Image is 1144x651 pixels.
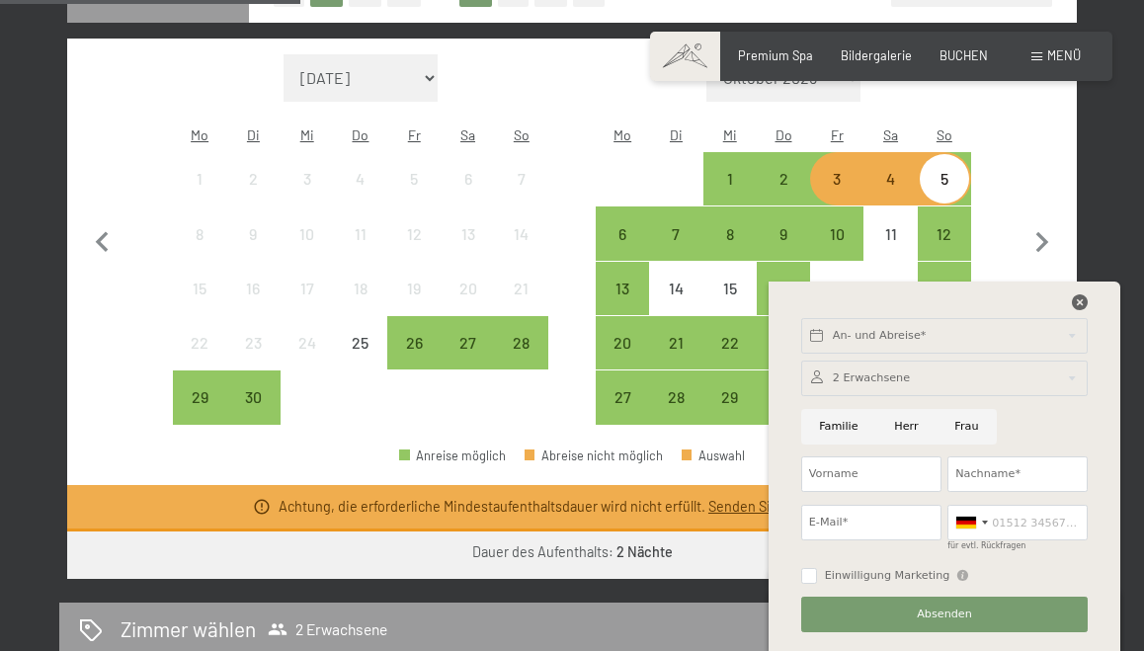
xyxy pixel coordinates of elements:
[334,316,387,369] div: Anreise nicht möglich
[598,226,647,276] div: 6
[173,262,226,315] div: Mon Sep 15 2025
[226,262,280,315] div: Anreise nicht möglich
[596,262,649,315] div: Anreise möglich
[596,316,649,369] div: Mon Oct 20 2025
[863,206,917,260] div: Anreise nicht möglich
[759,335,808,384] div: 23
[389,226,439,276] div: 12
[226,152,280,205] div: Anreise nicht möglich
[268,619,387,639] span: 2 Erwachsene
[173,370,226,424] div: Mon Sep 29 2025
[757,316,810,369] div: Thu Oct 23 2025
[705,226,755,276] div: 8
[776,126,792,143] abbr: Donnerstag
[281,206,334,260] div: Anreise nicht möglich
[300,126,314,143] abbr: Mittwoch
[596,206,649,260] div: Anreise möglich
[920,281,969,330] div: 19
[738,47,813,63] a: Premium Spa
[173,262,226,315] div: Anreise nicht möglich
[387,152,441,205] div: Fri Sep 05 2025
[336,281,385,330] div: 18
[495,262,548,315] div: Sun Sep 21 2025
[173,206,226,260] div: Mon Sep 08 2025
[460,126,475,143] abbr: Samstag
[841,47,912,63] a: Bildergalerie
[596,262,649,315] div: Mon Oct 13 2025
[596,206,649,260] div: Mon Oct 06 2025
[865,171,915,220] div: 4
[703,206,757,260] div: Wed Oct 08 2025
[705,281,755,330] div: 15
[863,152,917,205] div: Anreise möglich
[334,316,387,369] div: Thu Sep 25 2025
[387,206,441,260] div: Fri Sep 12 2025
[865,226,915,276] div: 11
[226,370,280,424] div: Anreise möglich
[759,389,808,439] div: 30
[649,370,702,424] div: Anreise möglich
[810,206,863,260] div: Fri Oct 10 2025
[703,370,757,424] div: Anreise möglich
[336,335,385,384] div: 25
[472,542,673,562] div: Dauer des Aufenthalts:
[613,126,631,143] abbr: Montag
[651,389,700,439] div: 28
[723,126,737,143] abbr: Mittwoch
[334,262,387,315] div: Anreise nicht möglich
[441,262,494,315] div: Anreise nicht möglich
[757,152,810,205] div: Thu Oct 02 2025
[596,316,649,369] div: Anreise möglich
[281,316,334,369] div: Wed Sep 24 2025
[937,126,952,143] abbr: Sonntag
[226,370,280,424] div: Tue Sep 30 2025
[387,206,441,260] div: Anreise nicht möglich
[336,226,385,276] div: 11
[387,316,441,369] div: Anreise möglich
[497,226,546,276] div: 14
[918,206,971,260] div: Sun Oct 12 2025
[389,171,439,220] div: 5
[399,449,506,462] div: Anreise möglich
[757,370,810,424] div: Anreise möglich
[281,316,334,369] div: Anreise nicht möglich
[649,206,702,260] div: Anreise möglich
[281,152,334,205] div: Wed Sep 03 2025
[497,335,546,384] div: 28
[281,152,334,205] div: Anreise nicht möglich
[279,497,891,517] div: Achtung, die erforderliche Mindestaufenthaltsdauer wird nicht erfüllt. .
[810,262,863,315] div: Fri Oct 17 2025
[918,262,971,315] div: Anreise möglich
[865,281,915,330] div: 18
[670,126,683,143] abbr: Dienstag
[757,152,810,205] div: Anreise möglich
[703,152,757,205] div: Wed Oct 01 2025
[918,152,971,205] div: Anreise möglich
[443,335,492,384] div: 27
[228,281,278,330] div: 16
[495,316,548,369] div: Sun Sep 28 2025
[596,370,649,424] div: Mon Oct 27 2025
[757,316,810,369] div: Anreise möglich
[495,152,548,205] div: Anreise nicht möglich
[352,126,368,143] abbr: Donnerstag
[757,262,810,315] div: Anreise möglich
[598,389,647,439] div: 27
[495,206,548,260] div: Anreise nicht möglich
[940,47,988,63] span: BUCHEN
[173,370,226,424] div: Anreise möglich
[810,206,863,260] div: Anreise möglich
[283,171,332,220] div: 3
[812,171,861,220] div: 3
[810,152,863,205] div: Anreise möglich
[175,281,224,330] div: 15
[812,281,861,330] div: 17
[649,316,702,369] div: Anreise möglich
[801,597,1088,632] button: Absenden
[759,171,808,220] div: 2
[226,206,280,260] div: Anreise nicht möglich
[596,370,649,424] div: Anreise möglich
[408,126,421,143] abbr: Freitag
[682,449,745,462] div: Auswahl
